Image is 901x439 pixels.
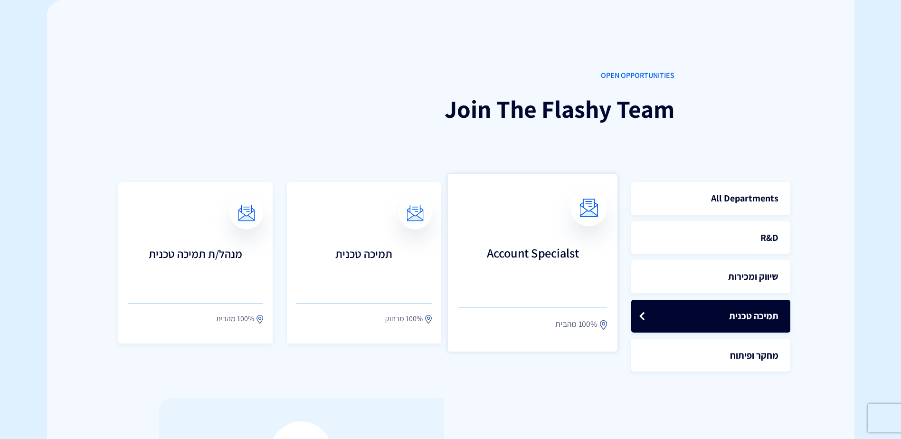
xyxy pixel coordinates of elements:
a: R&D [631,221,790,254]
a: All Departments [631,182,790,215]
span: OPEN OPPORTUNITIES [227,70,674,81]
a: מחקר ופיתוח [631,339,790,372]
span: 100% מרחוק [385,313,423,324]
h3: Account Specialst [458,246,607,288]
img: location.svg [256,315,263,324]
img: email.svg [238,205,255,221]
img: location.svg [425,315,432,324]
a: תמיכה טכנית [631,300,790,333]
a: Account Specialst 100% מהבית [447,174,617,352]
span: 100% מהבית [555,318,597,331]
a: שיווק ומכירות [631,260,790,293]
img: email.svg [579,199,598,218]
a: תמיכה טכנית 100% מרחוק [287,182,441,344]
img: location.svg [599,320,607,330]
span: 100% מהבית [216,313,254,324]
h3: מנהל/ת תמיכה טכנית [128,248,263,286]
h3: תמיכה טכנית [296,248,432,286]
a: מנהל/ת תמיכה טכנית 100% מהבית [118,182,273,344]
img: email.svg [407,205,423,221]
h1: Join The Flashy Team [227,95,674,123]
